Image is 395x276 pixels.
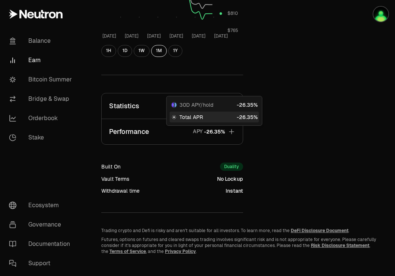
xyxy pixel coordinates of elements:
[109,248,146,254] a: Terms of Service
[101,45,116,57] button: 1H
[118,45,132,57] button: 1D
[3,70,80,89] a: Bitcoin Summer
[151,45,167,57] button: 1M
[168,45,182,57] button: 1Y
[101,237,377,254] p: Futures, options on futures and cleared swaps trading involves significant risk and is not approp...
[169,33,183,39] tspan: [DATE]
[3,254,80,273] a: Support
[172,102,174,107] img: dATOM Logo
[101,187,140,195] div: Withdrawal time
[227,10,238,16] tspan: $810
[102,33,116,39] tspan: [DATE]
[101,163,121,170] div: Built On
[3,89,80,109] a: Bridge & Swap
[109,126,149,137] p: Performance
[227,28,238,34] tspan: $765
[192,33,206,39] tspan: [DATE]
[179,113,203,121] span: Total APR
[102,119,243,144] button: PerformanceAPY
[125,33,138,39] tspan: [DATE]
[102,93,243,119] button: StatisticsTVL$334,727.07
[147,33,161,39] tspan: [DATE]
[3,31,80,51] a: Balance
[3,128,80,147] a: Stake
[291,228,348,234] a: DeFi Disclosure Document
[101,175,129,183] div: Vault Terms
[193,128,203,135] p: APY
[3,196,80,215] a: Ecosystem
[217,175,243,183] div: No Lockup
[3,109,80,128] a: Orderbook
[109,101,139,111] p: Statistics
[179,101,213,109] span: 30D APY/hold
[3,234,80,254] a: Documentation
[165,248,196,254] a: Privacy Policy
[220,163,243,171] div: Duality
[226,187,243,195] div: Instant
[3,51,80,70] a: Earn
[101,228,377,234] p: Trading crypto and Defi is risky and aren't suitable for all investors. To learn more, read the .
[373,7,388,22] img: Atom Staking
[134,45,150,57] button: 1W
[214,33,228,39] tspan: [DATE]
[3,215,80,234] a: Governance
[175,102,177,107] img: USDC Logo
[311,243,369,248] a: Risk Disclosure Statement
